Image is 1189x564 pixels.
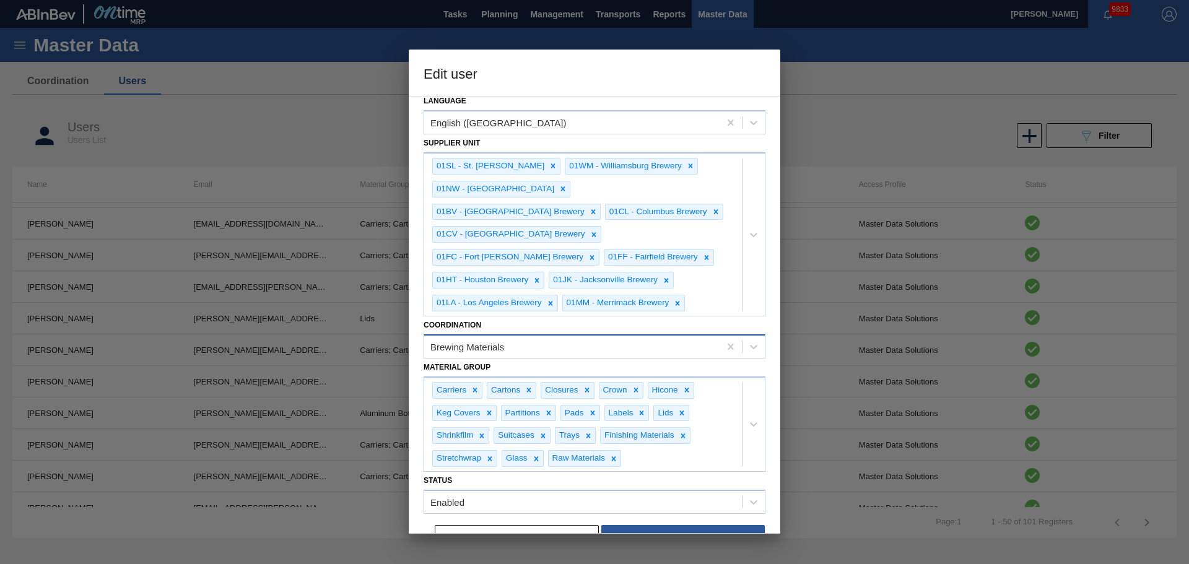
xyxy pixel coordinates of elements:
[433,227,587,242] div: 01CV - [GEOGRAPHIC_DATA] Brewery
[433,451,483,466] div: Stretchwrap
[487,383,522,398] div: Cartons
[601,428,676,443] div: Finishing Materials
[604,249,700,265] div: 01FF - Fairfield Brewery
[433,272,530,288] div: 01HT - Houston Brewery
[433,181,556,197] div: 01NW - [GEOGRAPHIC_DATA]
[430,341,504,352] div: Brewing Materials
[433,428,475,443] div: Shrinkfilm
[433,249,585,265] div: 01FC - Fort [PERSON_NAME] Brewery
[541,383,580,398] div: Closures
[430,497,464,507] div: Enabled
[606,204,709,220] div: 01CL - Columbus Brewery
[424,476,452,485] label: Status
[599,383,629,398] div: Crown
[424,363,490,371] label: Material Group
[409,50,780,97] h3: Edit user
[494,428,536,443] div: Suitcases
[433,383,468,398] div: Carriers
[435,525,599,550] button: Cancel
[654,406,675,421] div: Lids
[549,451,608,466] div: Raw Materials
[433,295,544,311] div: 01LA - Los Angeles Brewery
[424,139,480,147] label: Supplier Unit
[433,406,482,421] div: Keg Covers
[555,428,581,443] div: Trays
[549,272,660,288] div: 01JK - Jacksonville Brewery
[502,451,529,466] div: Glass
[433,204,586,220] div: 01BV - [GEOGRAPHIC_DATA] Brewery
[601,525,765,550] button: Save
[565,158,684,174] div: 01WM - Williamsburg Brewery
[433,158,546,174] div: 01SL - St. [PERSON_NAME]
[563,295,671,311] div: 01MM - Merrimack Brewery
[605,406,635,421] div: Labels
[424,97,466,105] label: Language
[648,383,680,398] div: Hicone
[430,117,567,128] div: English ([GEOGRAPHIC_DATA])
[502,406,542,421] div: Partitions
[424,321,481,329] label: Coordination
[561,406,586,421] div: Pads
